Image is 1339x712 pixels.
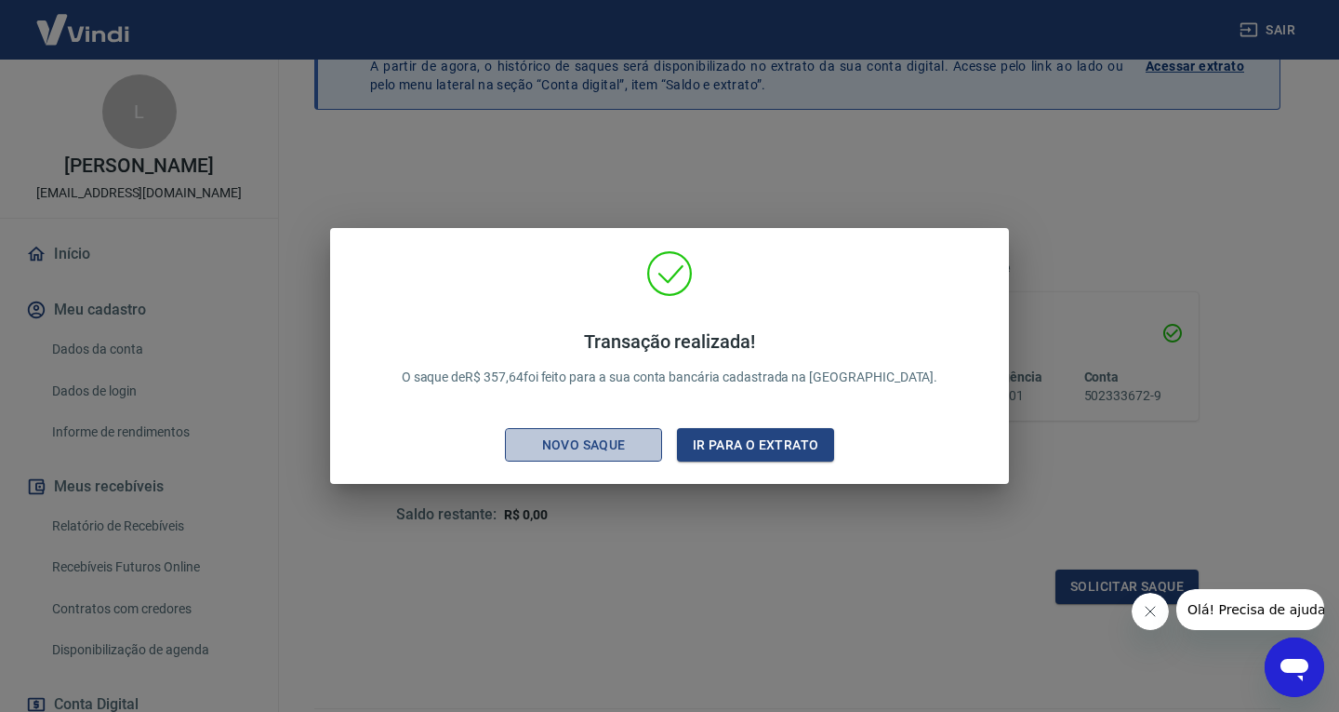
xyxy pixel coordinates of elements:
[1132,593,1169,630] iframe: Fechar mensagem
[677,428,834,463] button: Ir para o extrato
[520,434,648,457] div: Novo saque
[402,330,938,387] p: O saque de R$ 357,64 foi feito para a sua conta bancária cadastrada na [GEOGRAPHIC_DATA].
[1176,589,1324,630] iframe: Mensagem da empresa
[11,13,156,28] span: Olá! Precisa de ajuda?
[402,330,938,353] h4: Transação realizada!
[505,428,662,463] button: Novo saque
[1265,638,1324,697] iframe: Botão para abrir a janela de mensagens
